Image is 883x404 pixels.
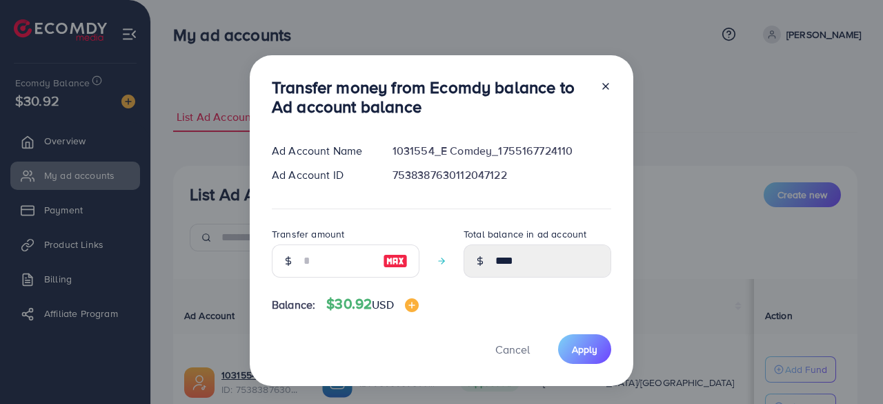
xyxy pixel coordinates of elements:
[272,297,315,313] span: Balance:
[572,343,597,356] span: Apply
[381,167,622,183] div: 7538387630112047122
[464,227,586,241] label: Total balance in ad account
[372,297,393,312] span: USD
[261,143,381,159] div: Ad Account Name
[272,77,589,117] h3: Transfer money from Ecomdy balance to Ad account balance
[272,227,344,241] label: Transfer amount
[558,334,611,364] button: Apply
[495,342,530,357] span: Cancel
[405,298,419,312] img: image
[261,167,381,183] div: Ad Account ID
[326,296,418,313] h4: $30.92
[381,143,622,159] div: 1031554_E Comdey_1755167724110
[478,334,547,364] button: Cancel
[383,253,408,269] img: image
[824,342,873,394] iframe: Chat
